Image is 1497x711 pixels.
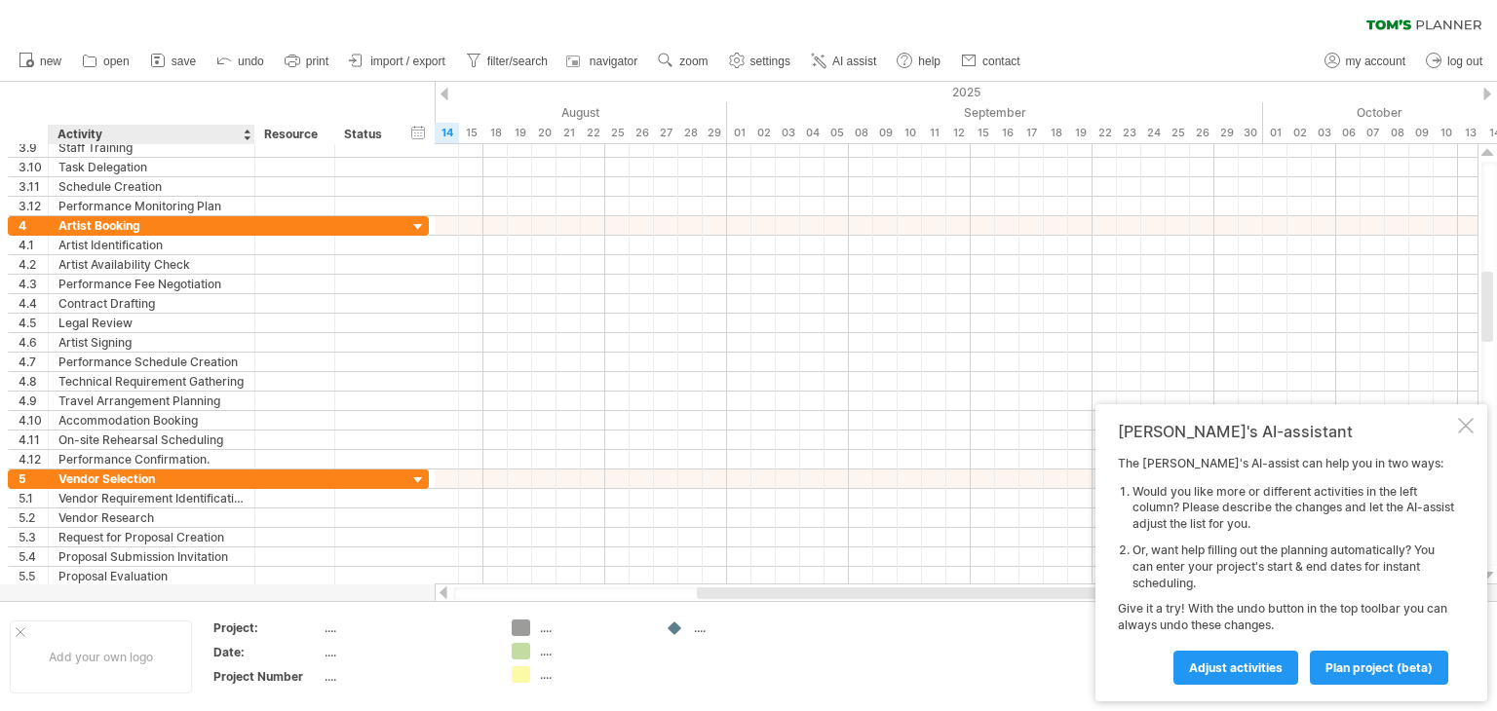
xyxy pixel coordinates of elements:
[19,528,48,546] div: 5.3
[1044,123,1068,143] div: Thursday, 18 September 2025
[532,123,557,143] div: Wednesday, 20 August 2025
[58,489,245,507] div: Vendor Requirement Identification
[956,49,1026,74] a: contact
[58,392,245,410] div: Travel Arrangement Planning
[77,49,135,74] a: open
[694,619,800,636] div: ....
[58,158,245,176] div: Task Delegation
[58,430,245,449] div: On-site Rehearsal Scheduling
[1189,660,1283,675] span: Adjust activities
[19,411,48,430] div: 4.10
[1346,55,1405,68] span: my account
[1409,123,1434,143] div: Thursday, 9 October 2025
[1287,123,1312,143] div: Thursday, 2 October 2025
[58,275,245,293] div: Performance Fee Negotiation
[483,123,508,143] div: Monday, 18 August 2025
[1458,123,1482,143] div: Monday, 13 October 2025
[1310,651,1448,685] a: plan project (beta)
[751,123,776,143] div: Tuesday, 2 September 2025
[1214,123,1239,143] div: Monday, 29 September 2025
[1239,123,1263,143] div: Tuesday, 30 September 2025
[19,469,48,488] div: 5
[435,123,459,143] div: Thursday, 14 August 2025
[213,644,321,660] div: Date:
[58,372,245,391] div: Technical Requirement Gathering
[145,49,202,74] a: save
[1361,123,1385,143] div: Tuesday, 7 October 2025
[1141,123,1166,143] div: Wednesday, 24 September 2025
[344,125,387,144] div: Status
[971,123,995,143] div: Monday, 15 September 2025
[58,450,245,468] div: Performance Confirmation.
[825,123,849,143] div: Friday, 5 September 2025
[213,619,321,636] div: Project:
[1093,123,1117,143] div: Monday, 22 September 2025
[103,55,130,68] span: open
[727,102,1263,123] div: September 2025
[19,236,48,254] div: 4.1
[508,123,532,143] div: Tuesday, 19 August 2025
[172,55,196,68] span: save
[806,49,882,74] a: AI assist
[58,216,245,235] div: Artist Booking
[58,469,245,488] div: Vendor Selection
[679,55,708,68] span: zoom
[540,666,646,683] div: ....
[1173,651,1298,685] a: Adjust activities
[19,197,48,215] div: 3.12
[918,55,940,68] span: help
[19,372,48,391] div: 4.8
[211,49,270,74] a: undo
[19,567,48,585] div: 5.5
[1325,660,1433,675] span: plan project (beta)
[215,102,727,123] div: August 2025
[40,55,61,68] span: new
[727,123,751,143] div: Monday, 1 September 2025
[946,123,971,143] div: Friday, 12 September 2025
[653,49,713,74] a: zoom
[58,508,245,527] div: Vendor Research
[590,55,637,68] span: navigator
[238,55,264,68] span: undo
[264,125,324,144] div: Resource
[344,49,451,74] a: import / export
[280,49,334,74] a: print
[630,123,654,143] div: Tuesday, 26 August 2025
[703,123,727,143] div: Friday, 29 August 2025
[58,567,245,585] div: Proposal Evaluation
[1132,543,1454,591] li: Or, want help filling out the planning automatically? You can enter your project's start & end da...
[832,55,876,68] span: AI assist
[19,353,48,371] div: 4.7
[14,49,67,74] a: new
[58,138,245,157] div: Staff Training
[325,619,488,636] div: ....
[540,643,646,659] div: ....
[540,619,646,636] div: ....
[58,125,244,144] div: Activity
[1118,456,1454,684] div: The [PERSON_NAME]'s AI-assist can help you in two ways: Give it a try! With the undo button in th...
[1336,123,1361,143] div: Monday, 6 October 2025
[19,450,48,468] div: 4.12
[563,49,643,74] a: navigator
[654,123,678,143] div: Wednesday, 27 August 2025
[306,55,328,68] span: print
[19,430,48,449] div: 4.11
[19,392,48,410] div: 4.9
[1166,123,1190,143] div: Thursday, 25 September 2025
[922,123,946,143] div: Thursday, 11 September 2025
[581,123,605,143] div: Friday, 22 August 2025
[892,49,946,74] a: help
[370,55,445,68] span: import / export
[19,275,48,293] div: 4.3
[678,123,703,143] div: Thursday, 28 August 2025
[19,294,48,313] div: 4.4
[995,123,1019,143] div: Tuesday, 16 September 2025
[19,333,48,352] div: 4.6
[19,508,48,527] div: 5.2
[58,177,245,196] div: Schedule Creation
[1385,123,1409,143] div: Wednesday, 8 October 2025
[1132,484,1454,533] li: Would you like more or different activities in the left column? Please describe the changes and l...
[849,123,873,143] div: Monday, 8 September 2025
[58,333,245,352] div: Artist Signing
[1068,123,1093,143] div: Friday, 19 September 2025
